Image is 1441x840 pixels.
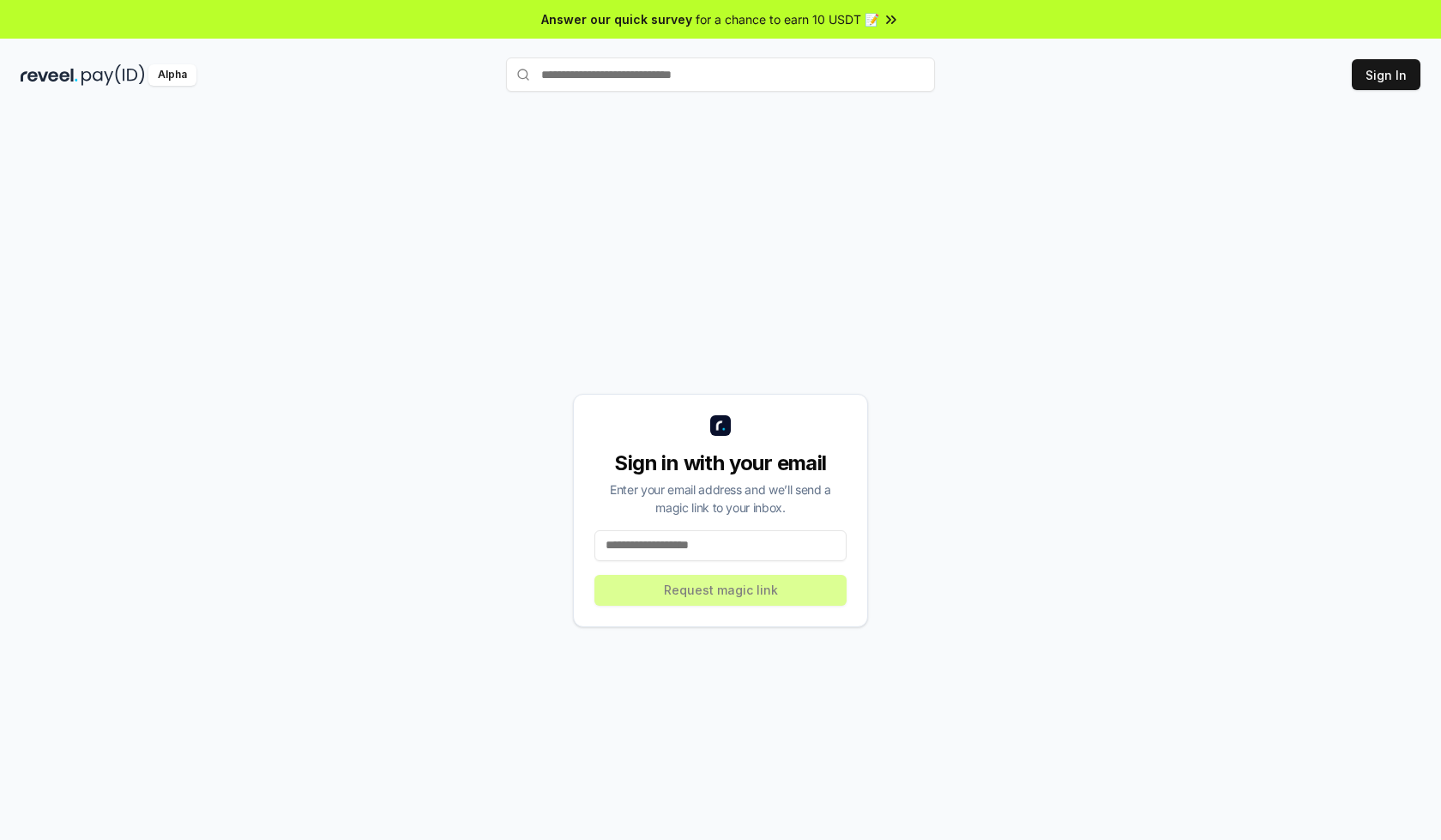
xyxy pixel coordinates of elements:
[594,450,847,477] div: Sign in with your email
[148,64,196,86] div: Alpha
[696,10,879,28] span: for a chance to earn 10 USDT 📝
[541,10,692,28] span: Answer our quick survey
[81,64,145,86] img: pay_id
[1352,59,1420,90] button: Sign In
[594,480,847,517] div: Enter your email address and we’ll send a magic link to your inbox.
[710,415,731,436] img: logo_small
[21,64,78,86] img: reveel_dark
